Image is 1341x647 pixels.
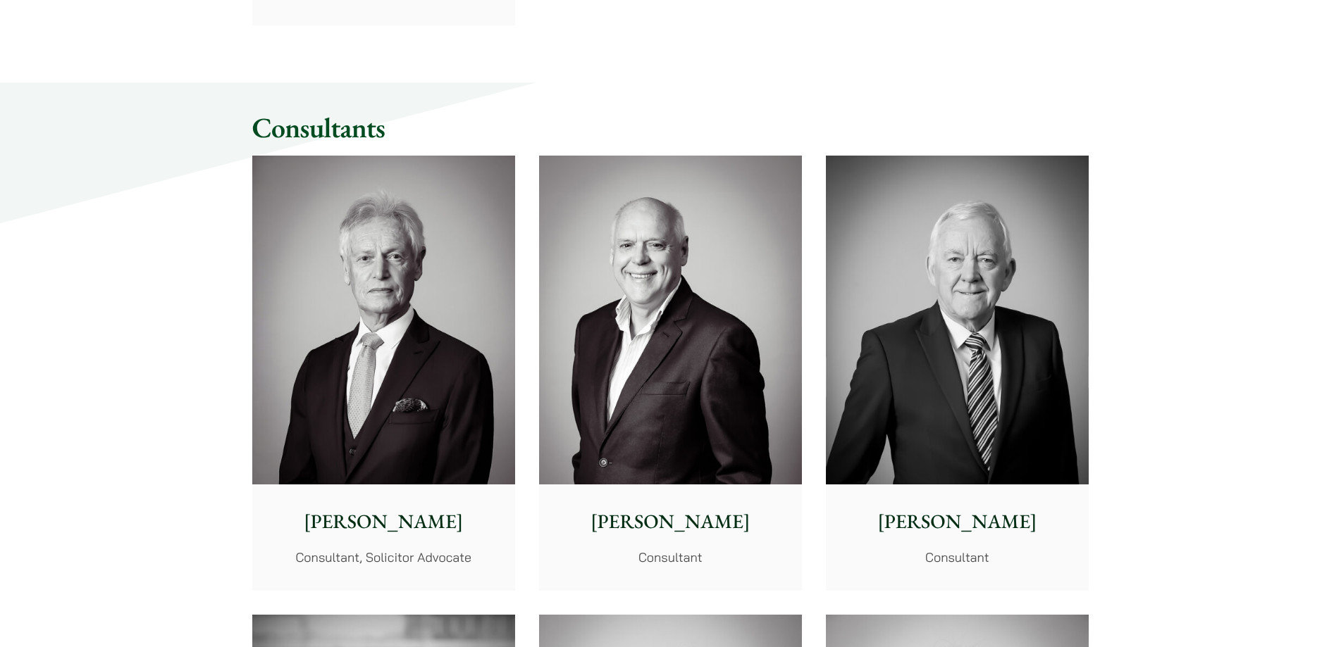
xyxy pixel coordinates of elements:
[837,507,1077,536] p: [PERSON_NAME]
[837,548,1077,567] p: Consultant
[264,507,504,536] p: [PERSON_NAME]
[252,111,1089,144] h2: Consultants
[826,156,1089,591] a: [PERSON_NAME] Consultant
[550,507,791,536] p: [PERSON_NAME]
[550,548,791,567] p: Consultant
[539,156,802,591] a: [PERSON_NAME] Consultant
[264,548,504,567] p: Consultant, Solicitor Advocate
[252,156,515,591] a: [PERSON_NAME] Consultant, Solicitor Advocate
